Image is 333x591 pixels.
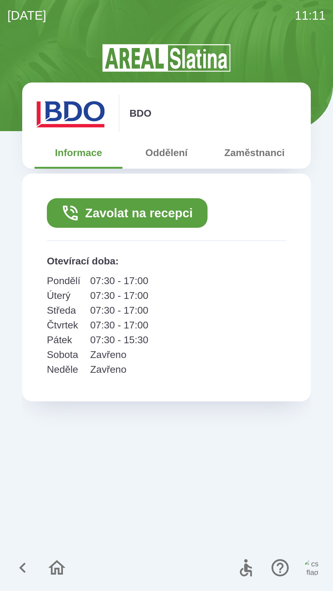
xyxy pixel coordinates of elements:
[47,347,80,362] p: Sobota
[90,303,149,318] p: 07:30 - 17:00
[47,288,80,303] p: Úterý
[90,273,149,288] p: 07:30 - 17:00
[122,142,210,164] button: Oddělení
[47,254,286,268] p: Otevírací doba :
[304,560,321,576] img: cs flag
[35,95,109,132] img: ae7449ef-04f1-48ed-85b5-e61960c78b50.png
[90,347,149,362] p: Zavřeno
[47,362,80,377] p: Neděle
[47,303,80,318] p: Středa
[90,362,149,377] p: Zavřeno
[7,6,46,25] p: [DATE]
[129,106,151,121] p: BDO
[90,288,149,303] p: 07:30 - 17:00
[211,142,298,164] button: Zaměstnanci
[90,318,149,332] p: 07:30 - 17:00
[47,273,80,288] p: Pondělí
[295,6,326,25] p: 11:11
[47,332,80,347] p: Pátek
[22,43,311,73] img: Logo
[90,332,149,347] p: 07:30 - 15:30
[47,198,208,228] button: Zavolat na recepci
[47,318,80,332] p: Čtvrtek
[35,142,122,164] button: Informace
